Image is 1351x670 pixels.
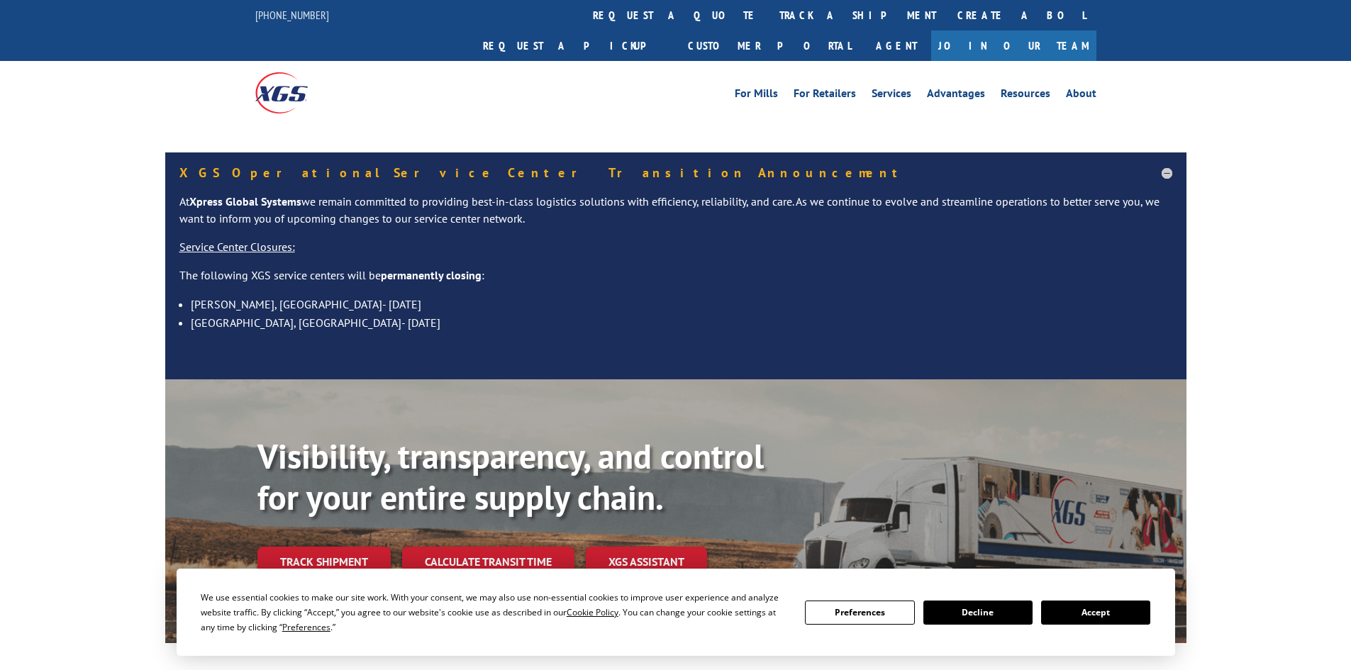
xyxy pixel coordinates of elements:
button: Accept [1041,601,1150,625]
button: Preferences [805,601,914,625]
div: Cookie Consent Prompt [177,569,1175,656]
a: XGS ASSISTANT [586,547,707,577]
strong: permanently closing [381,268,482,282]
a: Services [872,88,911,104]
li: [PERSON_NAME], [GEOGRAPHIC_DATA]- [DATE] [191,295,1172,313]
a: Customer Portal [677,30,862,61]
p: The following XGS service centers will be : [179,267,1172,296]
a: Join Our Team [931,30,1096,61]
a: For Retailers [794,88,856,104]
a: Advantages [927,88,985,104]
div: We use essential cookies to make our site work. With your consent, we may also use non-essential ... [201,590,788,635]
button: Decline [923,601,1033,625]
u: Service Center Closures: [179,240,295,254]
a: About [1066,88,1096,104]
a: Track shipment [257,547,391,576]
a: For Mills [735,88,778,104]
p: At we remain committed to providing best-in-class logistics solutions with efficiency, reliabilit... [179,194,1172,239]
span: Cookie Policy [567,606,618,618]
a: [PHONE_NUMBER] [255,8,329,22]
a: Resources [1001,88,1050,104]
li: [GEOGRAPHIC_DATA], [GEOGRAPHIC_DATA]- [DATE] [191,313,1172,332]
strong: Xpress Global Systems [189,194,301,208]
b: Visibility, transparency, and control for your entire supply chain. [257,434,764,519]
span: Preferences [282,621,330,633]
a: Agent [862,30,931,61]
h5: XGS Operational Service Center Transition Announcement [179,167,1172,179]
a: Calculate transit time [402,547,574,577]
a: Request a pickup [472,30,677,61]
